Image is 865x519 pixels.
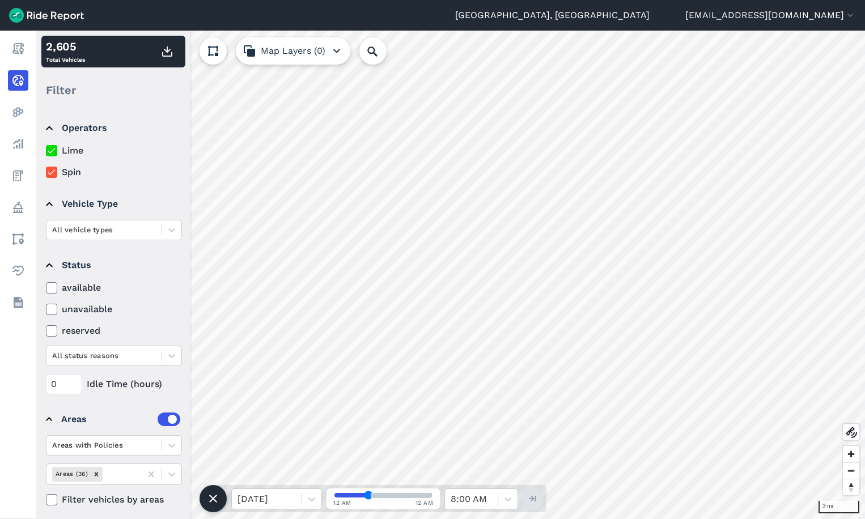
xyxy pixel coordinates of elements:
summary: Operators [46,112,180,144]
a: Policy [8,197,28,218]
a: [GEOGRAPHIC_DATA], [GEOGRAPHIC_DATA] [455,8,650,22]
input: Search Location or Vehicles [359,37,405,65]
span: 12 AM [415,499,434,507]
summary: Areas [46,403,180,435]
label: unavailable [46,303,182,316]
button: Zoom in [843,446,859,462]
a: Datasets [8,292,28,313]
div: Filter [41,73,185,108]
label: available [46,281,182,295]
a: Heatmaps [8,102,28,122]
div: Idle Time (hours) [46,374,182,394]
button: [EMAIL_ADDRESS][DOMAIN_NAME] [685,8,856,22]
summary: Status [46,249,180,281]
button: Reset bearing to north [843,479,859,495]
label: Spin [46,165,182,179]
label: reserved [46,324,182,338]
summary: Vehicle Type [46,188,180,220]
div: 3 mi [819,501,859,513]
a: Realtime [8,70,28,91]
canvas: Map [36,31,865,519]
label: Filter vehicles by areas [46,493,182,507]
a: Report [8,39,28,59]
div: 2,605 [46,38,85,55]
div: Total Vehicles [46,38,85,65]
span: 12 AM [333,499,351,507]
div: Remove Areas (36) [90,467,103,481]
a: Analyze [8,134,28,154]
a: Fees [8,165,28,186]
img: Ride Report [9,8,84,23]
label: Lime [46,144,182,158]
div: Areas [61,412,180,426]
a: Areas [8,229,28,249]
div: Areas (36) [52,467,90,481]
button: Map Layers (0) [236,37,350,65]
button: Zoom out [843,462,859,479]
a: Health [8,261,28,281]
